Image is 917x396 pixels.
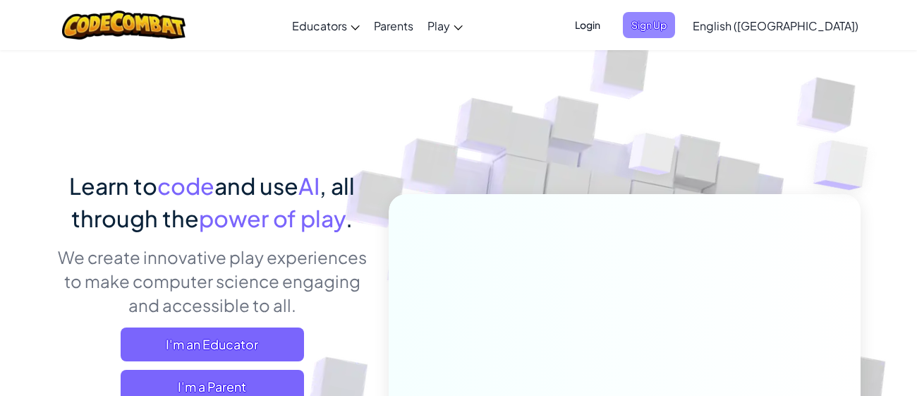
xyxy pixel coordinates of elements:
[785,106,907,225] img: Overlap cubes
[686,6,866,44] a: English ([GEOGRAPHIC_DATA])
[214,172,298,200] span: and use
[56,245,368,317] p: We create innovative play experiences to make computer science engaging and accessible to all.
[566,12,609,38] button: Login
[346,204,353,232] span: .
[420,6,470,44] a: Play
[602,105,704,210] img: Overlap cubes
[121,328,304,361] a: I'm an Educator
[157,172,214,200] span: code
[62,11,186,40] img: CodeCombat logo
[298,172,320,200] span: AI
[427,18,450,33] span: Play
[693,18,858,33] span: English ([GEOGRAPHIC_DATA])
[292,18,347,33] span: Educators
[285,6,367,44] a: Educators
[623,12,675,38] button: Sign Up
[69,172,157,200] span: Learn to
[199,204,346,232] span: power of play
[367,6,420,44] a: Parents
